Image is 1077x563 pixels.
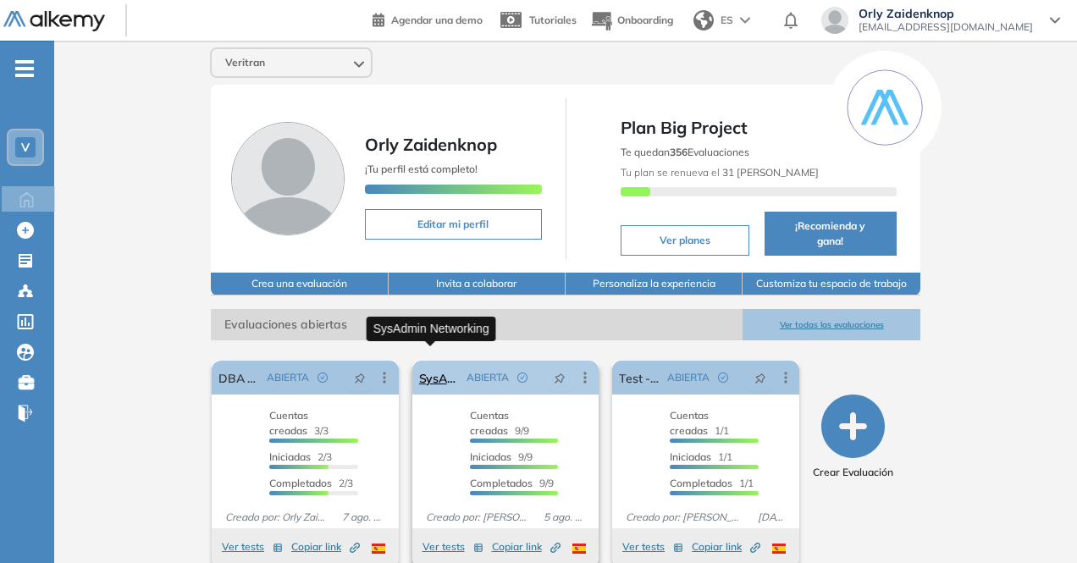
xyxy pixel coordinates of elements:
[742,364,779,391] button: pushpin
[693,10,714,30] img: world
[354,371,366,384] span: pushpin
[419,361,461,395] a: SysAdmin Networking
[365,163,478,175] span: ¡Tu perfil está completo!
[21,141,30,154] span: V
[692,537,760,557] button: Copiar link
[566,273,743,295] button: Personaliza la experiencia
[318,373,328,383] span: check-circle
[590,3,673,39] button: Onboarding
[992,482,1077,563] div: Widget de chat
[751,510,793,525] span: [DATE]
[3,11,105,32] img: Logo
[15,67,34,70] i: -
[492,537,561,557] button: Copiar link
[670,146,688,158] b: 356
[772,544,786,554] img: ESP
[470,450,533,463] span: 9/9
[813,465,893,480] span: Crear Evaluación
[365,134,497,155] span: Orly Zaidenknop
[269,409,329,437] span: 3/3
[391,14,483,26] span: Agendar una demo
[269,477,353,489] span: 2/3
[992,482,1077,563] iframe: Chat Widget
[743,273,920,295] button: Customiza tu espacio de trabajo
[670,409,729,437] span: 1/1
[218,361,260,395] a: DBA K8S Test
[765,212,897,256] button: ¡Recomienda y gana!
[621,115,897,141] span: Plan Big Project
[341,364,378,391] button: pushpin
[267,370,309,385] span: ABIERTA
[754,371,766,384] span: pushpin
[670,450,711,463] span: Iniciadas
[743,309,920,340] button: Ver todas las evaluaciones
[529,14,577,26] span: Tutoriales
[670,477,754,489] span: 1/1
[470,450,511,463] span: Iniciadas
[619,361,660,395] a: Test - AWS
[621,166,819,179] span: Tu plan se renueva el
[619,510,750,525] span: Creado por: [PERSON_NAME]
[367,317,496,341] div: SysAdmin Networking
[622,537,683,557] button: Ver tests
[269,450,332,463] span: 2/3
[667,370,710,385] span: ABIERTA
[720,166,819,179] b: 31 [PERSON_NAME]
[470,477,533,489] span: Completados
[231,122,345,235] img: Foto de perfil
[225,56,265,69] span: Veritran
[621,146,749,158] span: Te quedan Evaluaciones
[269,477,332,489] span: Completados
[492,539,561,555] span: Copiar link
[373,8,483,29] a: Agendar una demo
[419,510,538,525] span: Creado por: [PERSON_NAME]
[211,309,743,340] span: Evaluaciones abiertas
[365,209,541,240] button: Editar mi perfil
[291,539,360,555] span: Copiar link
[470,477,554,489] span: 9/9
[554,371,566,384] span: pushpin
[813,395,893,480] button: Crear Evaluación
[423,537,483,557] button: Ver tests
[670,450,732,463] span: 1/1
[740,17,750,24] img: arrow
[470,409,529,437] span: 9/9
[269,409,308,437] span: Cuentas creadas
[572,544,586,554] img: ESP
[335,510,392,525] span: 7 ago. 2025
[517,373,527,383] span: check-circle
[537,510,592,525] span: 5 ago. 2025
[372,544,385,554] img: ESP
[467,370,509,385] span: ABIERTA
[692,539,760,555] span: Copiar link
[222,537,283,557] button: Ver tests
[859,7,1033,20] span: Orly Zaidenknop
[670,477,732,489] span: Completados
[859,20,1033,34] span: [EMAIL_ADDRESS][DOMAIN_NAME]
[541,364,578,391] button: pushpin
[269,450,311,463] span: Iniciadas
[617,14,673,26] span: Onboarding
[211,273,388,295] button: Crea una evaluación
[670,409,709,437] span: Cuentas creadas
[291,537,360,557] button: Copiar link
[389,273,566,295] button: Invita a colaborar
[721,13,733,28] span: ES
[718,373,728,383] span: check-circle
[218,510,335,525] span: Creado por: Orly Zaidenknop
[621,225,749,256] button: Ver planes
[470,409,509,437] span: Cuentas creadas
